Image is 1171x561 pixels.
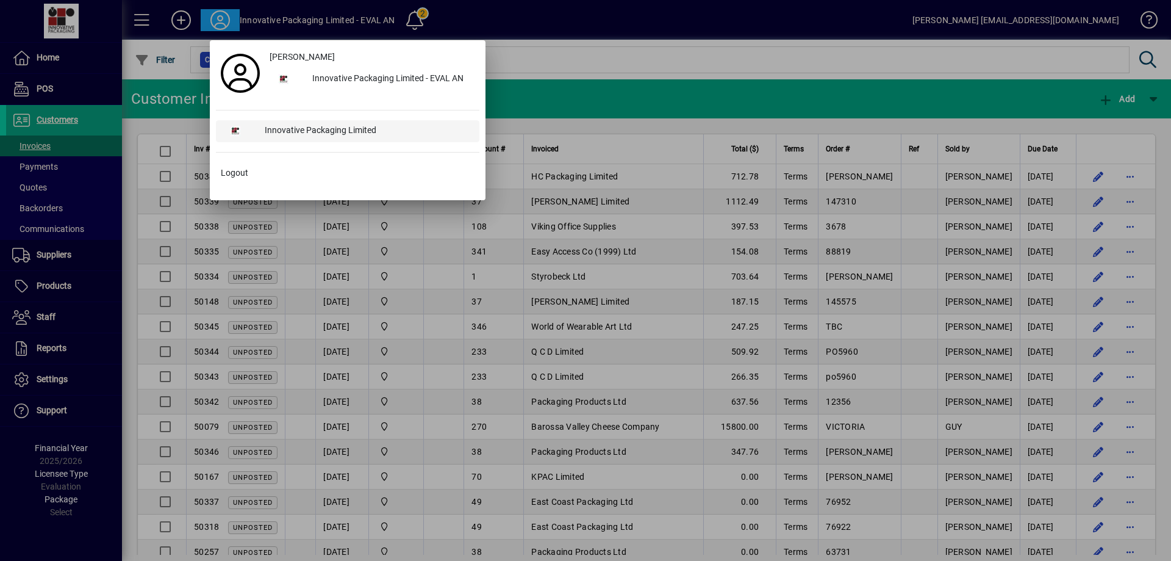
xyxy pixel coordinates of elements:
[265,46,479,68] a: [PERSON_NAME]
[221,167,248,179] span: Logout
[216,62,265,84] a: Profile
[270,51,335,63] span: [PERSON_NAME]
[255,120,479,142] div: Innovative Packaging Limited
[303,68,479,90] div: Innovative Packaging Limited - EVAL AN
[216,162,479,184] button: Logout
[216,120,479,142] button: Innovative Packaging Limited
[265,68,479,90] button: Innovative Packaging Limited - EVAL AN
